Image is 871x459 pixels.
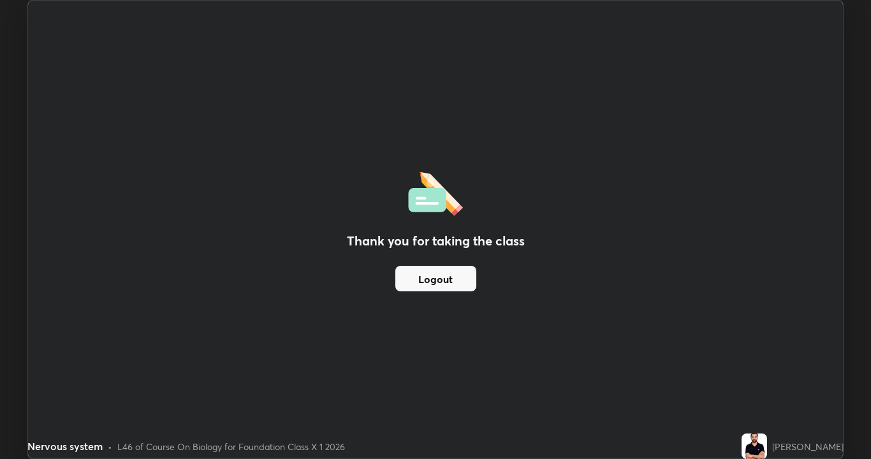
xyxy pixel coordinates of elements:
[742,433,767,459] img: 34cbaa7bf543472fa2b5aca9685e4466.jpg
[772,440,844,453] div: [PERSON_NAME]
[408,168,463,216] img: offlineFeedback.1438e8b3.svg
[347,231,525,251] h2: Thank you for taking the class
[108,440,112,453] div: •
[27,439,103,454] div: Nervous system
[117,440,345,453] div: L46 of Course On Biology for Foundation Class X 1 2026
[395,266,476,291] button: Logout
